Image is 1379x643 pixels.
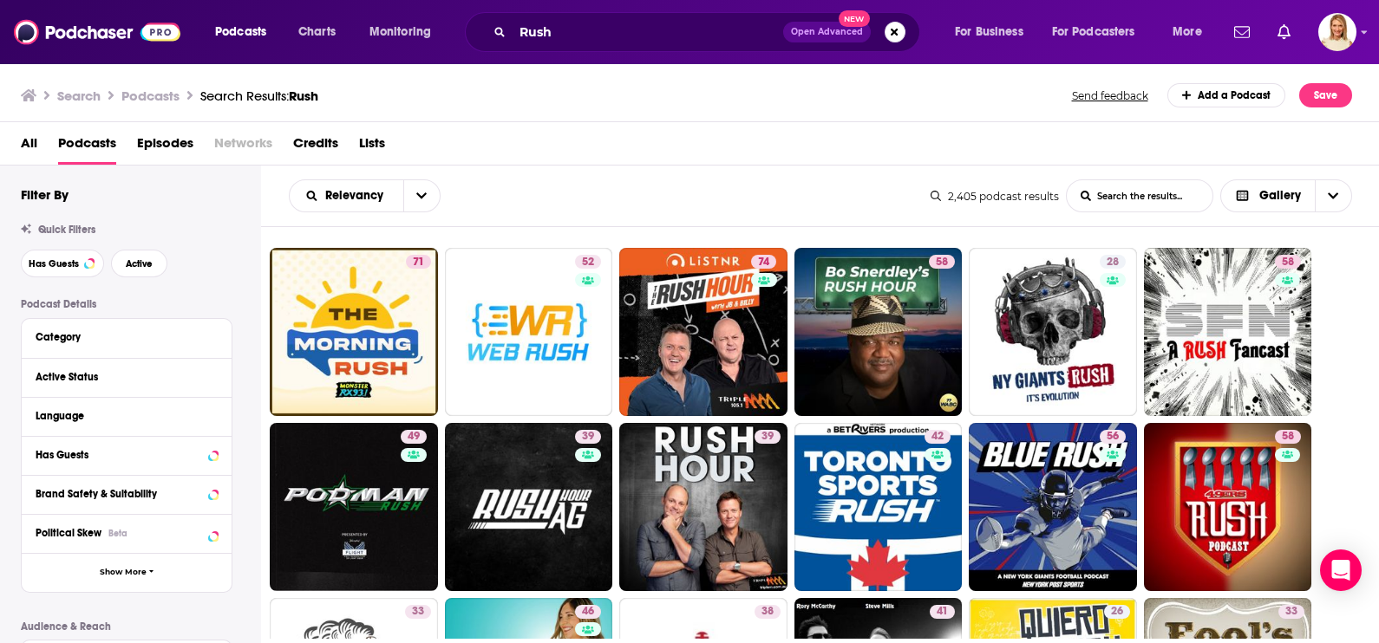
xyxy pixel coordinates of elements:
[36,410,206,422] div: Language
[1320,549,1362,591] div: Open Intercom Messenger
[1278,605,1304,619] a: 33
[1220,179,1353,212] button: Choose View
[1067,88,1154,103] button: Send feedback
[36,522,218,543] button: Political SkewBeta
[58,129,116,165] span: Podcasts
[1282,428,1294,445] span: 58
[930,605,955,619] a: 41
[21,298,232,310] p: Podcast Details
[1275,430,1301,444] a: 58
[126,259,153,269] span: Active
[38,224,95,236] span: Quick Filters
[783,22,871,42] button: Open AdvancedNew
[1111,603,1123,620] span: 26
[969,248,1137,416] a: 28
[36,483,218,504] button: Brand Safety & Suitability
[203,18,289,46] button: open menu
[513,18,783,46] input: Search podcasts, credits, & more...
[57,88,101,104] h3: Search
[100,568,147,577] span: Show More
[36,326,218,347] button: Category
[1282,254,1294,271] span: 58
[794,423,963,591] a: 42
[298,20,336,44] span: Charts
[1052,20,1135,44] span: For Podcasters
[1107,428,1119,445] span: 56
[289,88,318,104] span: Rush
[937,603,948,620] span: 41
[582,254,594,271] span: 52
[1104,605,1130,619] a: 26
[111,250,167,277] button: Active
[22,553,232,592] button: Show More
[758,254,769,271] span: 74
[1227,17,1257,47] a: Show notifications dropdown
[1259,190,1301,202] span: Gallery
[403,180,440,211] button: open menu
[21,250,104,277] button: Has Guests
[287,18,346,46] a: Charts
[1107,254,1119,271] span: 28
[108,528,127,539] div: Beta
[369,20,431,44] span: Monitoring
[36,405,218,426] button: Language
[359,129,385,165] a: Lists
[936,254,948,271] span: 58
[751,255,776,269] a: 74
[1100,255,1126,269] a: 28
[1041,18,1160,46] button: open menu
[1144,423,1312,591] a: 58
[1318,13,1356,51] span: Logged in as leannebush
[36,371,206,383] div: Active Status
[619,248,788,416] a: 74
[137,129,193,165] a: Episodes
[36,527,101,539] span: Political Skew
[36,331,206,343] div: Category
[21,620,232,633] p: Audience & Reach
[582,603,594,620] span: 46
[575,605,601,619] a: 46
[289,179,441,212] h2: Choose List sort
[755,430,781,444] a: 39
[1173,20,1202,44] span: More
[412,603,424,620] span: 33
[290,190,403,202] button: open menu
[36,444,218,465] button: Has Guests
[445,248,613,416] a: 52
[36,488,203,500] div: Brand Safety & Suitability
[481,12,937,52] div: Search podcasts, credits, & more...
[1318,13,1356,51] img: User Profile
[582,428,594,445] span: 39
[200,88,318,104] div: Search Results:
[21,129,37,165] a: All
[14,16,180,49] img: Podchaser - Follow, Share and Rate Podcasts
[791,28,863,36] span: Open Advanced
[408,428,420,445] span: 49
[36,366,218,387] button: Active Status
[293,129,338,165] a: Credits
[1100,430,1126,444] a: 56
[1299,83,1352,107] button: Save
[357,18,454,46] button: open menu
[925,430,951,444] a: 42
[1271,17,1297,47] a: Show notifications dropdown
[445,423,613,591] a: 39
[215,20,266,44] span: Podcasts
[406,255,431,269] a: 71
[325,190,389,202] span: Relevancy
[121,88,180,104] h3: Podcasts
[413,254,424,271] span: 71
[1285,603,1297,620] span: 33
[270,423,438,591] a: 49
[1275,255,1301,269] a: 58
[929,255,955,269] a: 58
[761,428,774,445] span: 39
[575,255,601,269] a: 52
[1318,13,1356,51] button: Show profile menu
